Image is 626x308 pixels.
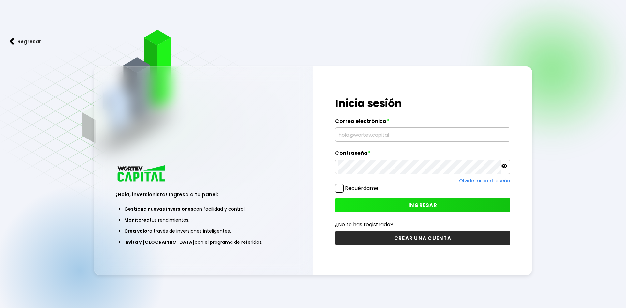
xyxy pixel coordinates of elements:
[10,38,14,45] img: flecha izquierda
[124,237,283,248] li: con el programa de referidos.
[338,128,507,141] input: hola@wortev.capital
[124,217,150,223] span: Monitorea
[124,203,283,214] li: con facilidad y control.
[335,95,510,111] h1: Inicia sesión
[408,202,437,209] span: INGRESAR
[124,228,149,234] span: Crea valor
[335,150,510,160] label: Contraseña
[124,239,195,245] span: Invita y [GEOGRAPHIC_DATA]
[335,231,510,245] button: CREAR UNA CUENTA
[124,214,283,226] li: tus rendimientos.
[335,118,510,128] label: Correo electrónico
[335,220,510,228] p: ¿No te has registrado?
[335,220,510,245] a: ¿No te has registrado?CREAR UNA CUENTA
[124,226,283,237] li: a través de inversiones inteligentes.
[116,164,168,183] img: logo_wortev_capital
[335,198,510,212] button: INGRESAR
[124,206,193,212] span: Gestiona nuevas inversiones
[345,184,378,192] label: Recuérdame
[459,177,510,184] a: Olvidé mi contraseña
[116,191,291,198] h3: ¡Hola, inversionista! Ingresa a tu panel:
